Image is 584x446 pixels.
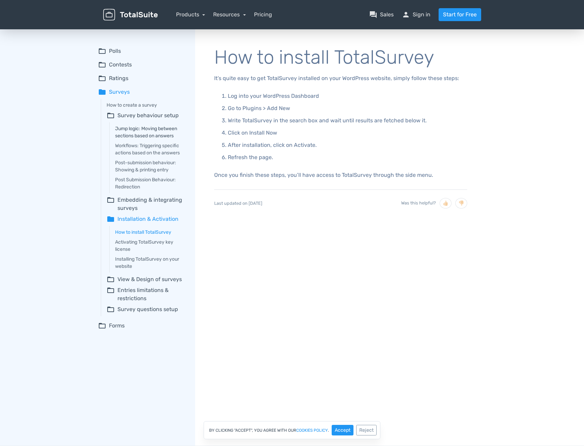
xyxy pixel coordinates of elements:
[98,88,106,96] span: folder
[115,229,186,236] a: How to install TotalSurvey
[98,61,106,69] span: folder_open
[115,256,186,270] a: Installing TotalSurvey on your website
[98,74,106,82] span: folder_open
[98,47,106,55] span: folder_open
[107,111,115,120] span: folder_open
[214,74,467,83] p: It’s quite easy to get TotalSurvey installed on your WordPress website, simply follow these steps:
[115,142,186,156] a: Workflows: Triggering specific actions based on the answers
[98,47,186,55] summary: folder_openPolls
[228,116,467,125] p: Write TotalSurvey in the search box and wait until results are fetched below it.
[107,305,186,313] summary: folder_openSurvey questions setup
[213,11,246,18] a: Resources
[228,140,467,150] p: After installation, click on Activate.
[115,176,186,190] a: Post Submission Behaviour: Redirection
[228,91,467,101] p: Log into your WordPress Dashboard
[204,421,380,439] div: By clicking "Accept", you agree with our .
[440,198,452,209] button: 👍🏻
[98,322,106,330] span: folder_open
[228,153,467,162] p: Refresh the page.
[107,305,115,313] span: folder_open
[439,8,481,21] a: Start for Free
[107,102,186,109] a: How to create a survey
[103,9,158,21] img: TotalSuite for WordPress
[214,47,467,68] h1: How to install TotalSurvey
[214,170,467,180] p: Once you finish these steps, you’ll have access to TotalSurvey through the side menu.
[107,196,186,212] summary: folder_openEmbedding & integrating surveys
[107,196,115,212] span: folder_open
[107,111,186,120] summary: folder_openSurvey behaviour setup
[356,425,377,435] button: Reject
[296,428,328,432] a: cookies policy
[254,11,272,19] a: Pricing
[98,61,186,69] summary: folder_openContests
[107,275,186,283] summary: folder_openView & Design of surveys
[369,11,377,19] span: question_answer
[98,88,186,96] summary: folderSurveys
[455,198,467,209] button: 👎🏻
[214,189,467,217] div: Last updated on [DATE]
[402,11,410,19] span: person
[115,159,186,173] a: Post-submission behaviour: Showing & printing entry
[369,11,394,19] a: question_answerSales
[107,275,115,283] span: folder_open
[107,286,115,303] span: folder_open
[98,74,186,82] summary: folder_openRatings
[107,215,115,223] span: folder
[115,239,186,253] a: Activating TotalSurvey key license
[115,125,186,139] a: Jump logic: Moving between sections based on answers
[107,286,186,303] summary: folder_openEntries limitations & restrictions
[332,425,353,435] button: Accept
[402,11,430,19] a: personSign in
[401,200,436,205] span: Was this helpful?
[107,215,186,223] summary: folderInstallation & Activation
[176,11,205,18] a: Products
[228,104,467,113] p: Go to Plugins > Add New
[98,322,186,330] summary: folder_openForms
[228,128,467,138] p: Click on Install Now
